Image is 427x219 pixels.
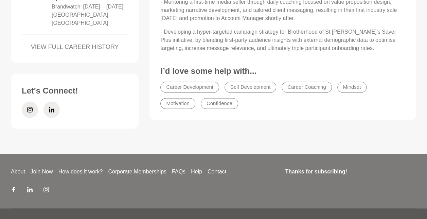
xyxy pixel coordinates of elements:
h3: Let's Connect! [22,86,128,96]
a: Join Now [28,167,56,175]
dd: Brandwatch [52,3,81,11]
a: About [8,167,28,175]
a: Instagram [22,101,38,118]
a: LinkedIn [43,101,60,118]
a: LinkedIn [27,186,33,195]
dd: June 2022 – October 2022 [83,3,124,11]
a: Corporate Memberships [105,167,169,175]
a: Facebook [11,186,16,195]
h4: Thanks for subscribing! [285,167,412,175]
p: - Developing a hyper-targeted campaign strategy for Brotherhood of St [PERSON_NAME]’s Saver Plus ... [160,28,405,52]
h3: I’d love some help with... [160,66,405,76]
a: VIEW FULL CAREER HISTORY [22,43,128,52]
a: Contact [205,167,229,175]
time: [DATE] – [DATE] [83,4,124,10]
a: Instagram [43,186,49,195]
a: Help [188,167,205,175]
dd: [GEOGRAPHIC_DATA], [GEOGRAPHIC_DATA] [52,11,128,27]
a: How does it work? [56,167,106,175]
a: FAQs [169,167,188,175]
